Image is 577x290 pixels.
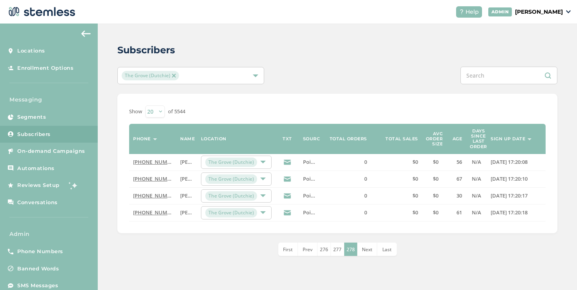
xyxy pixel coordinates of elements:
span: 0 [364,209,367,216]
span: N/A [472,175,481,182]
span: $0 [413,209,418,216]
span: Automations [17,165,55,172]
label: 2025-08-27 17:20:18 [491,209,542,216]
span: 30 [456,192,462,199]
span: SMS Messages [17,282,58,290]
span: Conversations [17,199,58,207]
span: Reviews Setup [17,181,60,189]
label: N/A [470,209,483,216]
label: 2025-08-27 17:20:10 [491,176,542,182]
span: 277 [333,246,341,253]
span: First [283,246,293,253]
label: 30 [446,192,462,199]
label: 0 [324,192,367,199]
span: [PERSON_NAME] [180,158,220,165]
label: 2025-08-27 17:20:08 [491,159,542,165]
label: Source [303,136,323,141]
span: [DATE] 17:20:18 [491,209,528,216]
label: Point of Sale [303,159,316,165]
label: (619) 305-6933 [133,159,172,165]
label: (619) 890-0357 [133,209,172,216]
span: 56 [456,158,462,165]
label: Total sales [385,136,418,141]
label: $0 [375,209,418,216]
span: $0 [413,158,418,165]
span: Locations [17,47,45,55]
span: Segments [17,113,46,121]
span: Enrollment Options [17,64,73,72]
span: The Grove (Dutchie) [205,208,257,217]
span: 0 [364,158,367,165]
span: On-demand Campaigns [17,147,85,155]
span: $0 [413,192,418,199]
span: Next [362,246,372,253]
label: $0 [375,159,418,165]
span: 278 [347,246,355,253]
span: Prev [303,246,312,253]
span: 61 [456,209,462,216]
label: 56 [446,159,462,165]
label: $0 [375,192,418,199]
label: Total orders [330,136,367,141]
label: 0 [324,176,367,182]
img: glitter-stars-b7820f95.gif [66,178,81,193]
span: Banned Words [17,265,59,273]
label: 61 [446,209,462,216]
label: Point of Sale [303,209,316,216]
span: 0 [364,175,367,182]
label: $0 [426,159,439,165]
span: 0 [364,192,367,199]
span: 276 [320,246,328,253]
label: of 5544 [168,108,185,116]
iframe: Chat Widget [538,252,577,290]
img: icon-arrow-back-accent-c549486e.svg [81,31,91,37]
label: Location [201,136,226,141]
label: Name [180,136,195,141]
label: N/A [470,176,483,182]
span: The Grove (Dutchie) [122,71,179,80]
a: [PHONE_NUMBER] [133,209,178,216]
label: MICHAEL RO WILES [180,176,193,182]
p: [PERSON_NAME] [515,8,563,16]
span: $0 [433,158,438,165]
img: icon-sort-1e1d7615.svg [528,138,531,140]
span: [DATE] 17:20:08 [491,158,528,165]
span: [PERSON_NAME] [PERSON_NAME] [180,175,261,182]
label: Point of Sale [303,176,316,182]
span: Last [382,246,392,253]
span: Help [466,8,479,16]
label: (619) 622-5167 [133,192,172,199]
span: The Grove (Dutchie) [205,158,257,167]
img: icon-close-accent-8a337256.svg [172,74,176,78]
a: [PHONE_NUMBER] [133,175,178,182]
span: Point of Sale [303,158,334,165]
label: 2025-08-27 17:20:17 [491,192,542,199]
label: Age [453,136,462,141]
label: 0 [324,209,367,216]
label: $0 [375,176,418,182]
label: 0 [324,159,367,165]
input: Search [460,67,557,84]
img: icon-help-white-03924b79.svg [459,9,464,14]
span: 67 [456,175,462,182]
span: The Grove (Dutchie) [205,191,257,201]
label: Michael Wyeth [180,192,193,199]
label: $0 [426,192,439,199]
label: $0 [426,209,439,216]
label: Avg order size [426,131,443,147]
span: Point of Sale [303,209,334,216]
label: JOSEPH BLYTHE [180,209,193,216]
span: [DATE] 17:20:17 [491,192,528,199]
span: [PERSON_NAME] [180,209,220,216]
label: N/A [470,192,483,199]
span: $0 [413,175,418,182]
span: The Grove (Dutchie) [205,174,257,184]
label: $0 [426,176,439,182]
span: Phone Numbers [17,248,63,256]
label: Point of Sale [303,192,316,199]
span: Subscribers [17,130,51,138]
a: [PHONE_NUMBER] [133,192,178,199]
label: (619) 851-4847 [133,176,172,182]
span: $0 [433,192,438,199]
